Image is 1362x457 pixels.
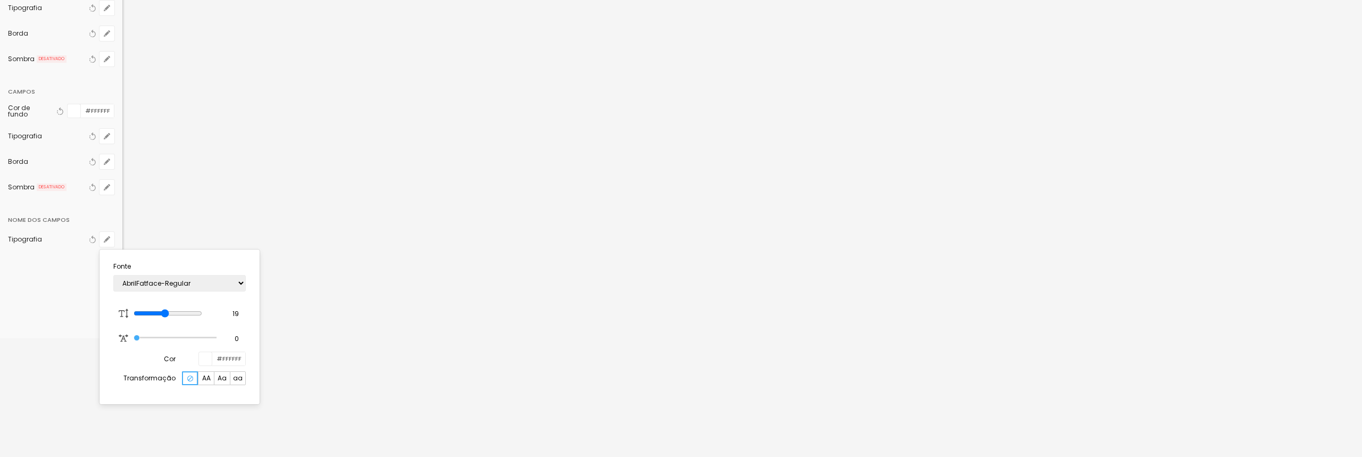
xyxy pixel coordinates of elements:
[119,309,128,318] img: Tamanho da fonte do ícone
[123,373,176,383] font: Transformação
[233,373,243,383] font: aa
[164,354,176,363] font: Cor
[187,376,193,381] img: Ícone
[113,262,131,271] font: Fonte
[119,334,128,343] img: Espaçamento entre letras de ícones
[202,373,211,383] font: AA
[218,373,227,383] font: Aa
